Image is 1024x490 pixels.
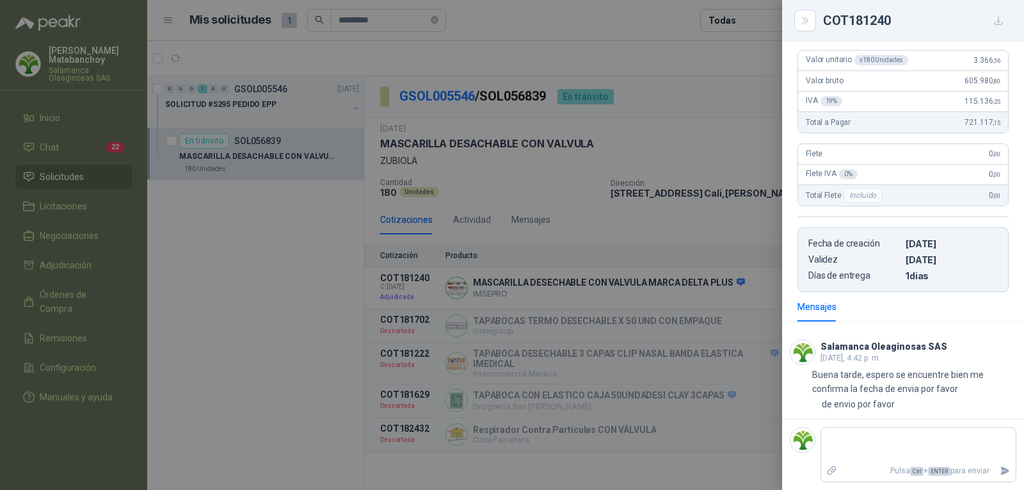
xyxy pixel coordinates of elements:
[806,169,858,179] span: Flete IVA
[964,76,1000,85] span: 605.980
[989,149,1000,158] span: 0
[812,368,1016,396] p: Buena tarde, espero se encuentre bien me confirma la fecha de envia por favor
[806,96,842,106] span: IVA
[989,191,1000,200] span: 0
[906,238,998,249] p: [DATE]
[989,170,1000,179] span: 0
[993,192,1000,199] span: ,00
[790,428,815,452] img: Company Logo
[797,13,813,28] button: Close
[906,270,998,281] p: 1 dias
[964,97,1000,106] span: 115.136
[808,238,900,249] p: Fecha de creación
[806,55,908,65] span: Valor unitario
[843,460,995,482] p: Pulsa + para enviar
[993,171,1000,178] span: ,00
[820,354,881,363] span: [DATE], 4:42 p. m.
[806,76,843,85] span: Valor bruto
[993,98,1000,105] span: ,35
[806,149,822,158] span: Flete
[808,270,900,281] p: Días de entrega
[821,460,843,482] label: Adjuntar archivos
[993,119,1000,126] span: ,15
[806,118,851,127] span: Total a Pagar
[808,254,900,265] p: Validez
[993,151,1000,158] span: ,00
[995,460,1016,482] button: Enviar
[854,55,908,65] div: x 180 Unidades
[839,169,858,179] div: 0 %
[797,300,836,314] div: Mensajes
[806,188,884,203] span: Total Flete
[820,96,843,106] div: 19 %
[790,340,815,364] img: Company Logo
[823,10,1009,31] div: COT181240
[964,118,1000,127] span: 721.117
[910,467,924,476] span: Ctrl
[993,78,1000,85] span: ,80
[822,397,895,411] p: de envio por favor
[906,254,998,265] p: [DATE]
[820,343,947,350] h3: Salamanca Oleaginosas SAS
[993,57,1000,64] span: ,56
[928,467,950,476] span: ENTER
[973,56,1000,65] span: 3.366
[844,188,882,203] div: Incluido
